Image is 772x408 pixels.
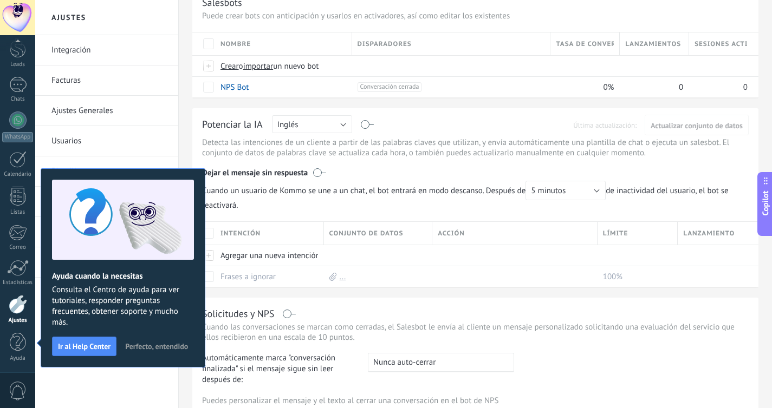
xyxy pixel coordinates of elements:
[51,156,167,187] a: Plantillas
[35,65,178,96] li: Facturas
[58,343,111,350] span: Ir al Help Center
[556,39,614,49] span: Tasa de conversión
[340,272,346,282] a: ...
[603,272,622,282] span: 100%
[683,228,735,239] span: Lanzamiento
[202,160,749,181] div: Dejar el mensaje sin respuesta
[2,171,34,178] div: Calendario
[695,39,748,49] span: Sesiones activas
[35,156,178,187] li: Plantillas
[52,271,194,281] h2: Ayuda cuando la necesitas
[52,337,116,356] button: Ir al Help Center
[743,82,748,93] span: 0
[202,353,358,385] span: Automáticamente marca "conversación finalizada" si el mensaje sigue sin leer después de:
[2,244,34,251] div: Correo
[760,191,771,216] span: Copilot
[202,322,749,343] p: Cuando las conversaciones se marcan como cerradas, el Salesbot le envía al cliente un mensaje per...
[358,82,422,92] span: Conversación cerrada
[531,186,566,196] span: 5 minutos
[220,61,239,71] span: Crear
[526,181,606,200] button: 5 minutos
[52,285,194,328] span: Consulta el Centro de ayuda para ver tutoriales, responder preguntas frecuentes, obtener soporte ...
[239,61,243,71] span: o
[220,82,249,93] a: NPS Bot
[243,61,274,71] span: importar
[202,181,749,210] span: de inactividad del usuario, el bot se reactivará.
[2,279,34,286] div: Estadísticas
[220,228,261,239] span: Intención
[603,228,628,239] span: Límite
[202,396,749,406] p: Puedes personalizar el mensaje y el texto al cerrar una conversación en el bot de NPS
[358,39,412,49] span: Disparadores
[202,307,274,320] div: Solicitudes y NPS
[2,61,34,68] div: Leads
[2,132,33,142] div: WhatsApp
[120,338,193,354] button: Perfecto, entendido
[550,77,614,97] div: 0%
[125,343,188,350] span: Perfecto, entendido
[679,82,683,93] span: 0
[35,35,178,65] li: Integración
[689,77,748,97] div: 0
[35,96,178,126] li: Ajustes Generales
[604,82,614,93] span: 0%
[438,228,465,239] span: Acción
[202,181,606,200] span: Cuando un usuario de Kommo se une a un chat, el bot entrará en modo descanso. Después de
[202,118,263,132] div: Potenciar la IA
[202,137,749,158] p: Detecta las intenciones de un cliente a partir de las palabras claves que utilizan, y envía autom...
[2,96,34,103] div: Chats
[272,115,352,133] button: Inglés
[620,77,684,97] div: 0
[202,11,749,21] p: Puede crear bots con anticipación y usarlos en activadores, así como editar los existentes
[277,120,299,130] span: Inglés
[273,61,319,71] span: un nuevo bot
[2,355,34,362] div: Ayuda
[215,245,319,266] div: Agregar una nueva intención
[51,35,167,65] a: Integración
[220,272,276,282] a: Frases a ignorar
[2,317,34,324] div: Ajustes
[598,266,673,287] div: 100%
[51,126,167,156] a: Usuarios
[220,39,251,49] span: Nombre
[2,209,34,216] div: Listas
[51,96,167,126] a: Ajustes Generales
[373,357,436,367] span: Nunca auto-cerrar
[625,39,683,49] span: Lanzamientos totales
[51,65,167,96] a: Facturas
[329,228,404,239] span: Conjunto de datos
[35,126,178,156] li: Usuarios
